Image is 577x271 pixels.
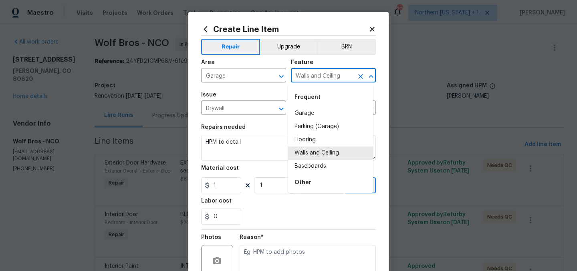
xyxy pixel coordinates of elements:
[355,71,366,82] button: Clear
[201,39,260,55] button: Repair
[288,120,373,133] li: Parking (Garage)
[240,235,263,240] h5: Reason*
[288,147,373,160] li: Walls and Ceiling
[288,133,373,147] li: Flooring
[288,107,373,120] li: Garage
[201,198,232,204] h5: Labor cost
[291,60,313,65] h5: Feature
[201,25,369,34] h2: Create Line Item
[288,160,373,173] li: Baseboards
[260,39,317,55] button: Upgrade
[201,124,246,130] h5: Repairs needed
[201,235,221,240] h5: Photos
[201,60,215,65] h5: Area
[276,71,287,82] button: Open
[317,39,376,55] button: BRN
[288,173,373,192] div: Other
[201,92,216,98] h5: Issue
[365,71,377,82] button: Close
[288,88,373,107] div: Frequent
[288,192,373,205] li: Access Opening
[201,135,376,161] textarea: HPM to detail
[201,165,239,171] h5: Material cost
[276,103,287,114] button: Open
